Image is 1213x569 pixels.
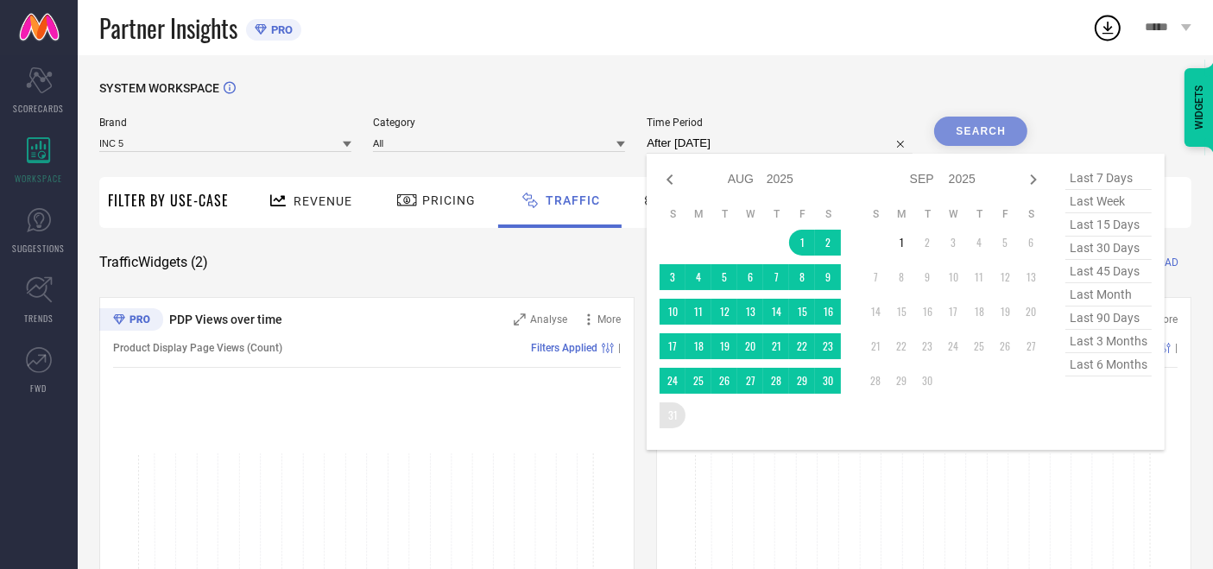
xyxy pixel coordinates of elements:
span: More [597,313,621,326]
td: Tue Sep 16 2025 [914,299,940,325]
span: last 90 days [1065,307,1152,330]
span: Partner Insights [99,10,237,46]
th: Sunday [862,207,888,221]
td: Tue Aug 12 2025 [711,299,737,325]
td: Tue Sep 02 2025 [914,230,940,256]
span: Traffic [546,193,600,207]
td: Fri Sep 05 2025 [992,230,1018,256]
span: PRO [267,23,293,36]
div: Previous month [660,169,680,190]
td: Wed Sep 17 2025 [940,299,966,325]
td: Mon Aug 11 2025 [685,299,711,325]
td: Mon Sep 22 2025 [888,333,914,359]
td: Fri Sep 26 2025 [992,333,1018,359]
td: Sun Sep 07 2025 [862,264,888,290]
span: Product Display Page Views (Count) [113,342,282,354]
span: Brand [99,117,351,129]
td: Tue Aug 19 2025 [711,333,737,359]
th: Friday [789,207,815,221]
div: Premium [99,308,163,334]
td: Tue Aug 26 2025 [711,368,737,394]
td: Tue Sep 23 2025 [914,333,940,359]
span: last 3 months [1065,330,1152,353]
td: Fri Aug 15 2025 [789,299,815,325]
td: Mon Sep 08 2025 [888,264,914,290]
span: Pricing [422,193,476,207]
span: Traffic Widgets ( 2 ) [99,254,208,271]
th: Sunday [660,207,685,221]
span: last week [1065,190,1152,213]
td: Mon Aug 25 2025 [685,368,711,394]
span: | [618,342,621,354]
div: Next month [1023,169,1044,190]
td: Sat Sep 20 2025 [1018,299,1044,325]
span: Revenue [294,194,352,208]
td: Fri Sep 19 2025 [992,299,1018,325]
td: Sat Aug 30 2025 [815,368,841,394]
td: Sat Sep 13 2025 [1018,264,1044,290]
td: Wed Sep 10 2025 [940,264,966,290]
th: Tuesday [914,207,940,221]
td: Thu Sep 18 2025 [966,299,992,325]
span: last 6 months [1065,353,1152,376]
td: Wed Aug 27 2025 [737,368,763,394]
td: Fri Aug 08 2025 [789,264,815,290]
span: SCORECARDS [14,102,65,115]
span: Filters Applied [531,342,597,354]
th: Wednesday [737,207,763,221]
span: Time Period [647,117,913,129]
th: Saturday [815,207,841,221]
td: Thu Aug 07 2025 [763,264,789,290]
td: Sun Sep 21 2025 [862,333,888,359]
th: Monday [685,207,711,221]
span: More [1154,313,1178,326]
span: TRENDS [24,312,54,325]
span: last 45 days [1065,260,1152,283]
th: Thursday [763,207,789,221]
span: FWD [31,382,47,395]
td: Fri Aug 01 2025 [789,230,815,256]
td: Mon Aug 18 2025 [685,333,711,359]
span: | [1175,342,1178,354]
td: Sun Aug 17 2025 [660,333,685,359]
td: Wed Sep 24 2025 [940,333,966,359]
th: Tuesday [711,207,737,221]
th: Thursday [966,207,992,221]
td: Fri Aug 29 2025 [789,368,815,394]
td: Sat Aug 09 2025 [815,264,841,290]
td: Wed Aug 13 2025 [737,299,763,325]
td: Wed Aug 20 2025 [737,333,763,359]
td: Thu Sep 04 2025 [966,230,992,256]
svg: Zoom [514,313,526,326]
td: Mon Sep 01 2025 [888,230,914,256]
td: Wed Sep 03 2025 [940,230,966,256]
td: Sun Sep 14 2025 [862,299,888,325]
div: Open download list [1092,12,1123,43]
th: Saturday [1018,207,1044,221]
td: Sat Sep 27 2025 [1018,333,1044,359]
span: PDP Views over time [169,313,282,326]
td: Sat Aug 23 2025 [815,333,841,359]
td: Sat Aug 16 2025 [815,299,841,325]
td: Sun Sep 28 2025 [862,368,888,394]
td: Sat Sep 06 2025 [1018,230,1044,256]
td: Mon Sep 15 2025 [888,299,914,325]
td: Fri Aug 22 2025 [789,333,815,359]
td: Mon Sep 29 2025 [888,368,914,394]
span: WORKSPACE [16,172,63,185]
th: Friday [992,207,1018,221]
td: Sun Aug 24 2025 [660,368,685,394]
td: Sun Aug 10 2025 [660,299,685,325]
td: Thu Aug 14 2025 [763,299,789,325]
td: Tue Aug 05 2025 [711,264,737,290]
td: Sun Aug 03 2025 [660,264,685,290]
span: Filter By Use-Case [108,190,229,211]
td: Fri Sep 12 2025 [992,264,1018,290]
td: Thu Aug 28 2025 [763,368,789,394]
span: Category [373,117,625,129]
td: Thu Sep 25 2025 [966,333,992,359]
span: last 7 days [1065,167,1152,190]
td: Wed Aug 06 2025 [737,264,763,290]
th: Wednesday [940,207,966,221]
td: Thu Aug 21 2025 [763,333,789,359]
